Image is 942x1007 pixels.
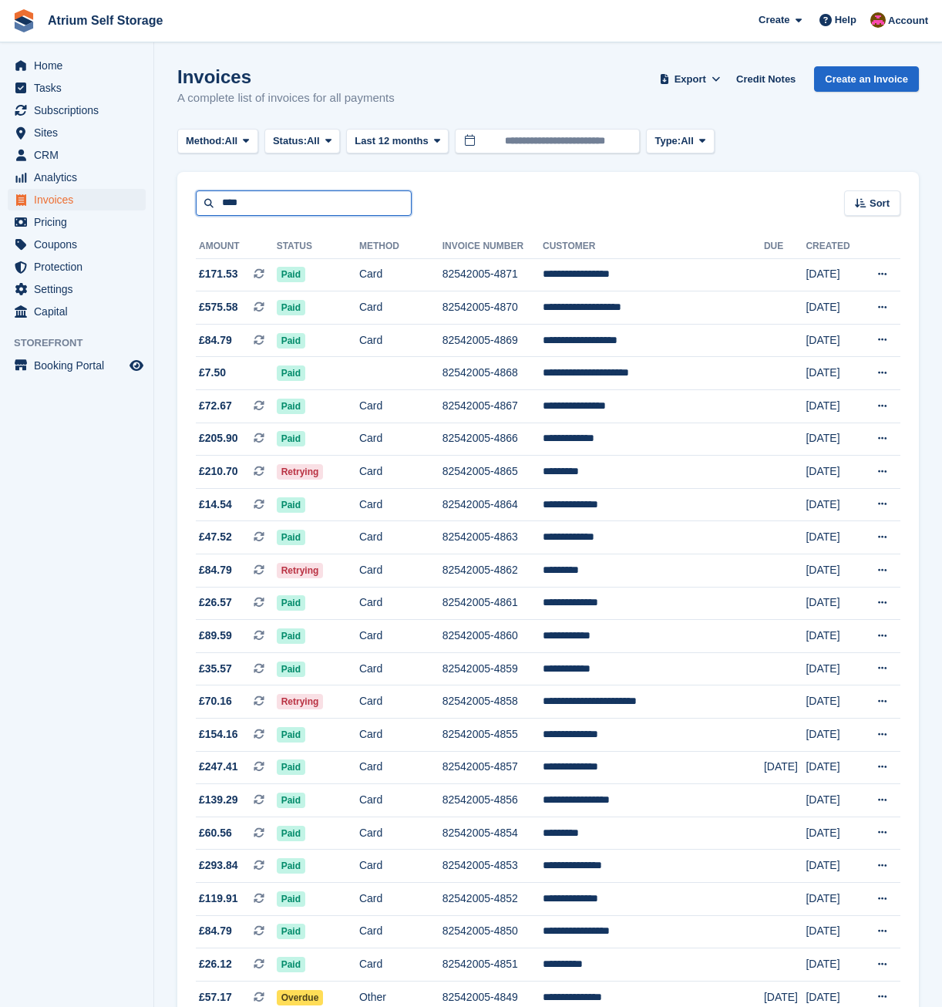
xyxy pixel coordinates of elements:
span: Analytics [34,167,126,188]
span: £57.17 [199,989,232,1005]
p: A complete list of invoices for all payments [177,89,395,107]
span: Status: [273,133,307,149]
span: Retrying [277,694,324,709]
td: 82542005-4853 [442,850,543,883]
span: Tasks [34,77,126,99]
td: 82542005-4866 [442,423,543,456]
td: Card [359,291,442,325]
span: Home [34,55,126,76]
td: [DATE] [806,258,860,291]
td: 82542005-4856 [442,784,543,817]
span: Export [675,72,706,87]
th: Customer [543,234,764,259]
span: £35.57 [199,661,232,677]
td: Card [359,784,442,817]
button: Status: All [264,129,340,154]
span: Paid [277,924,305,939]
span: £205.90 [199,430,238,446]
span: Paid [277,628,305,644]
a: menu [8,167,146,188]
span: £26.57 [199,594,232,611]
td: 82542005-4850 [442,915,543,948]
span: £293.84 [199,857,238,874]
td: [DATE] [806,587,860,620]
span: Method: [186,133,225,149]
td: 82542005-4868 [442,357,543,390]
a: menu [8,355,146,376]
span: £119.91 [199,891,238,907]
td: [DATE] [806,817,860,850]
h1: Invoices [177,66,395,87]
a: Preview store [127,356,146,375]
td: Card [359,882,442,915]
span: All [681,133,694,149]
td: 82542005-4858 [442,685,543,719]
td: [DATE] [806,488,860,521]
button: Export [656,66,724,92]
span: £84.79 [199,332,232,349]
span: Subscriptions [34,99,126,121]
span: £60.56 [199,825,232,841]
td: 82542005-4869 [442,324,543,357]
a: menu [8,256,146,278]
span: Paid [277,595,305,611]
td: Card [359,423,442,456]
span: All [225,133,238,149]
td: 82542005-4871 [442,258,543,291]
span: £139.29 [199,792,238,808]
th: Created [806,234,860,259]
span: £72.67 [199,398,232,414]
td: Card [359,817,442,850]
span: CRM [34,144,126,166]
td: [DATE] [806,948,860,982]
th: Due [764,234,806,259]
a: Credit Notes [730,66,802,92]
td: [DATE] [806,685,860,719]
a: menu [8,99,146,121]
span: Paid [277,662,305,677]
span: Paid [277,497,305,513]
td: 82542005-4852 [442,882,543,915]
td: [DATE] [806,554,860,588]
td: [DATE] [806,390,860,423]
span: Create [759,12,789,28]
span: Last 12 months [355,133,428,149]
a: menu [8,144,146,166]
td: [DATE] [806,719,860,752]
td: [DATE] [806,915,860,948]
span: Paid [277,267,305,282]
span: £26.12 [199,956,232,972]
button: Last 12 months [346,129,449,154]
td: 82542005-4857 [442,751,543,784]
span: Paid [277,727,305,743]
td: [DATE] [764,751,806,784]
td: 82542005-4865 [442,456,543,489]
td: 82542005-4867 [442,390,543,423]
a: Create an Invoice [814,66,919,92]
td: [DATE] [806,882,860,915]
img: Mark Rhodes [870,12,886,28]
td: Card [359,620,442,653]
a: Atrium Self Storage [42,8,169,33]
td: 82542005-4870 [442,291,543,325]
span: Protection [34,256,126,278]
a: menu [8,278,146,300]
button: Type: All [646,129,714,154]
span: Paid [277,858,305,874]
span: £89.59 [199,628,232,644]
span: Sites [34,122,126,143]
td: Card [359,915,442,948]
span: Paid [277,333,305,349]
td: Card [359,850,442,883]
span: Capital [34,301,126,322]
td: 82542005-4854 [442,817,543,850]
td: [DATE] [806,423,860,456]
td: 82542005-4851 [442,948,543,982]
td: [DATE] [806,324,860,357]
td: Card [359,324,442,357]
span: £14.54 [199,497,232,513]
td: [DATE] [806,357,860,390]
a: menu [8,77,146,99]
span: £70.16 [199,693,232,709]
th: Amount [196,234,277,259]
